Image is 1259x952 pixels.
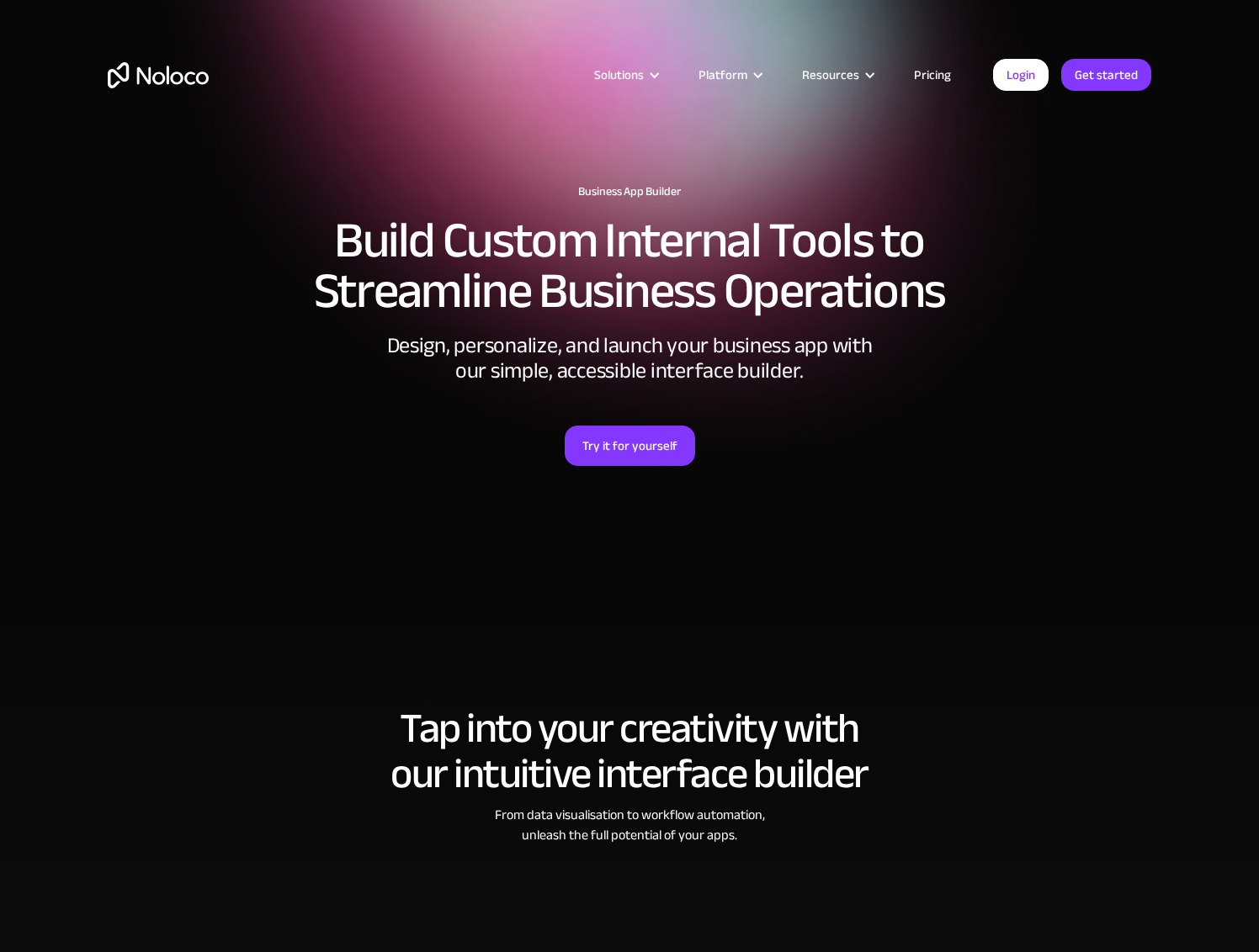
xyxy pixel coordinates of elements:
h2: Tap into your creativity with our intuitive interface builder [108,706,1151,796]
a: Get started [1061,59,1151,91]
div: From data visualisation to workflow automation, unleash the full potential of your apps. [108,805,1151,845]
div: Solutions [573,64,677,86]
h1: Business App Builder [108,185,1151,198]
div: Solutions [594,64,644,86]
a: Login [993,59,1049,91]
a: home [108,62,209,88]
div: Design, personalize, and launch your business app with our simple, accessible interface builder. [377,333,882,383]
a: Pricing [893,64,972,86]
a: Try it for yourself [565,426,695,466]
div: Resources [802,64,859,86]
h2: Build Custom Internal Tools to Streamline Business Operations [108,215,1151,316]
div: Platform [699,64,747,86]
div: Resources [781,64,893,86]
div: Platform [677,64,781,86]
